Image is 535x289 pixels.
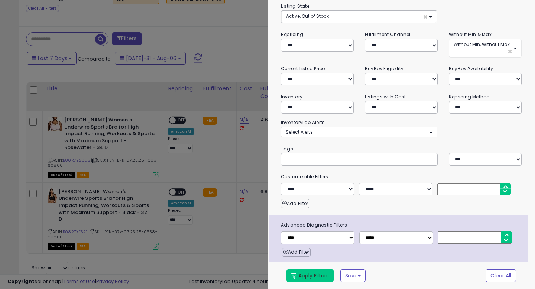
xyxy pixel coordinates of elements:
button: Apply Filters [286,269,334,282]
span: Select Alerts [286,129,313,135]
button: Clear All [486,269,516,282]
button: Add Filter [282,248,311,257]
small: Current Listed Price [281,65,325,72]
small: BuyBox Eligibility [365,65,403,72]
span: Without Min, Without Max [454,41,510,48]
span: Advanced Diagnostic Filters [275,221,528,229]
small: Repricing Method [449,94,490,100]
small: Customizable Filters [275,173,527,181]
span: × [508,48,512,55]
button: Without Min, Without Max × [449,39,522,58]
small: Tags [275,145,527,153]
small: Without Min & Max [449,31,492,38]
button: Add Filter [281,199,309,208]
button: Save [340,269,366,282]
button: Select Alerts [281,127,437,137]
span: × [423,13,428,21]
small: InventoryLab Alerts [281,119,325,126]
small: Repricing [281,31,303,38]
span: Active, Out of Stock [286,13,329,19]
small: BuyBox Availability [449,65,493,72]
small: Listing State [281,3,309,9]
small: Listings with Cost [365,94,406,100]
button: Active, Out of Stock × [281,11,437,23]
small: Fulfillment Channel [365,31,410,38]
small: Inventory [281,94,302,100]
